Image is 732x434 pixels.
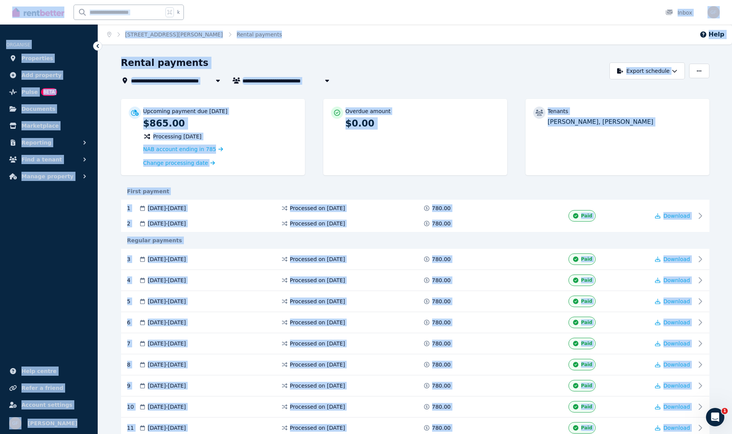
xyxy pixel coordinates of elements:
[655,403,690,411] button: Download
[127,204,139,212] div: 1
[655,255,690,263] button: Download
[432,255,451,263] span: 780.00
[581,319,592,325] span: Paid
[706,408,724,426] iframe: Intercom live chat
[432,340,451,347] span: 780.00
[290,255,345,263] span: Processed on [DATE]
[6,67,92,83] a: Add property
[663,362,690,368] span: Download
[432,204,451,212] span: 780.00
[148,319,186,326] span: [DATE] - [DATE]
[148,403,186,411] span: [DATE] - [DATE]
[290,340,345,347] span: Processed on [DATE]
[581,425,592,431] span: Paid
[21,71,62,80] span: Add property
[143,146,216,152] span: NAB account ending in 785
[127,317,139,328] div: 6
[121,57,209,69] h1: Rental payments
[655,361,690,368] button: Download
[148,361,186,368] span: [DATE] - [DATE]
[290,361,345,368] span: Processed on [DATE]
[21,87,38,97] span: Pulse
[432,276,451,284] span: 780.00
[655,340,690,347] button: Download
[6,363,92,379] a: Help centre
[609,62,685,79] button: Export schedule
[6,135,92,150] button: Reporting
[581,383,592,389] span: Paid
[9,417,21,429] img: Giora Friede
[21,383,63,393] span: Refer a friend
[148,382,186,390] span: [DATE] - [DATE]
[143,159,208,167] span: Change processing date
[21,54,53,63] span: Properties
[6,380,92,396] a: Refer a friend
[663,383,690,389] span: Download
[127,359,139,370] div: 8
[581,404,592,410] span: Paid
[655,424,690,432] button: Download
[153,133,202,140] span: Processing [DATE]
[581,256,592,262] span: Paid
[548,117,702,127] p: [PERSON_NAME], [PERSON_NAME]
[127,401,139,413] div: 10
[290,276,345,284] span: Processed on [DATE]
[6,397,92,413] a: Account settings
[655,276,690,284] button: Download
[432,382,451,390] span: 780.00
[6,42,30,48] span: ORGANISE
[6,152,92,167] button: Find a tenant
[346,117,499,130] p: $0.00
[722,408,728,414] span: 1
[125,31,223,38] a: [STREET_ADDRESS][PERSON_NAME]
[148,340,186,347] span: [DATE] - [DATE]
[143,117,297,130] p: $865.00
[127,296,139,307] div: 5
[21,104,56,113] span: Documents
[177,9,180,15] span: k
[21,155,62,164] span: Find a tenant
[127,220,139,227] div: 2
[127,275,139,286] div: 4
[237,31,282,38] span: Rental payments
[581,362,592,368] span: Paid
[148,204,186,212] span: [DATE] - [DATE]
[148,424,186,432] span: [DATE] - [DATE]
[432,319,451,326] span: 780.00
[6,169,92,184] button: Manage property
[290,298,345,305] span: Processed on [DATE]
[290,204,345,212] span: Processed on [DATE]
[432,220,451,227] span: 780.00
[346,107,391,115] p: Overdue amount
[663,213,690,219] span: Download
[663,319,690,325] span: Download
[665,9,692,16] div: Inbox
[121,187,709,195] div: First payment
[432,298,451,305] span: 780.00
[290,220,345,227] span: Processed on [DATE]
[148,298,186,305] span: [DATE] - [DATE]
[121,237,709,244] div: Regular payments
[127,422,139,434] div: 11
[148,255,186,263] span: [DATE] - [DATE]
[41,88,57,96] span: BETA
[21,400,72,409] span: Account settings
[127,253,139,265] div: 3
[6,84,92,100] a: PulseBETA
[290,382,345,390] span: Processed on [DATE]
[663,340,690,347] span: Download
[21,172,74,181] span: Manage property
[127,338,139,349] div: 7
[6,51,92,66] a: Properties
[148,276,186,284] span: [DATE] - [DATE]
[98,25,291,44] nav: Breadcrumb
[581,277,592,283] span: Paid
[548,107,568,115] p: Tenants
[21,138,51,147] span: Reporting
[21,367,57,376] span: Help centre
[581,340,592,347] span: Paid
[127,380,139,391] div: 9
[655,212,690,220] button: Download
[148,220,186,227] span: [DATE] - [DATE]
[143,107,228,115] p: Upcoming payment due [DATE]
